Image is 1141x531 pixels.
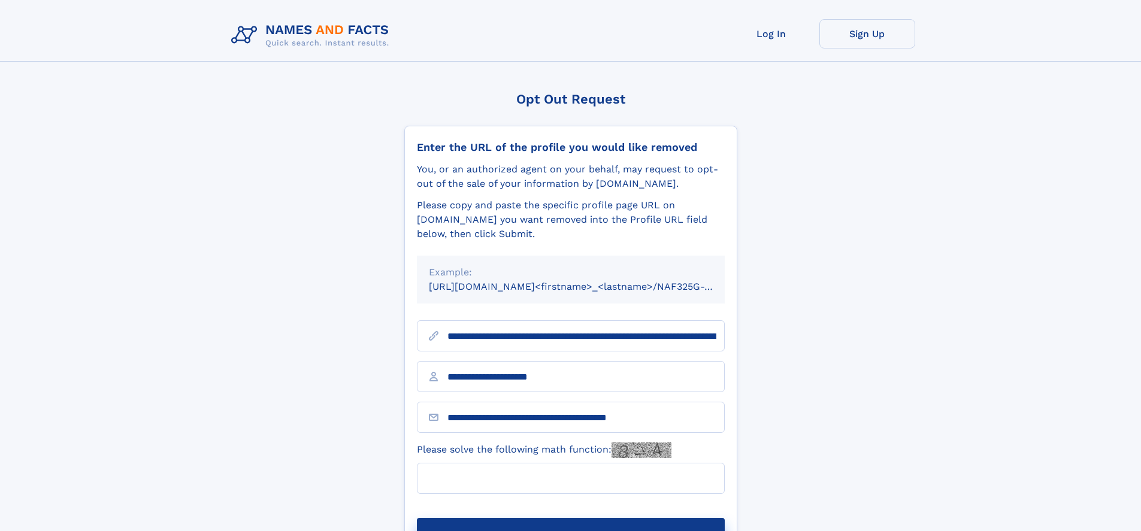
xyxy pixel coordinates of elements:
a: Sign Up [819,19,915,48]
div: You, or an authorized agent on your behalf, may request to opt-out of the sale of your informatio... [417,162,725,191]
label: Please solve the following math function: [417,442,671,458]
div: Please copy and paste the specific profile page URL on [DOMAIN_NAME] you want removed into the Pr... [417,198,725,241]
div: Example: [429,265,713,280]
a: Log In [724,19,819,48]
div: Enter the URL of the profile you would like removed [417,141,725,154]
img: Logo Names and Facts [226,19,399,51]
div: Opt Out Request [404,92,737,107]
small: [URL][DOMAIN_NAME]<firstname>_<lastname>/NAF325G-xxxxxxxx [429,281,747,292]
